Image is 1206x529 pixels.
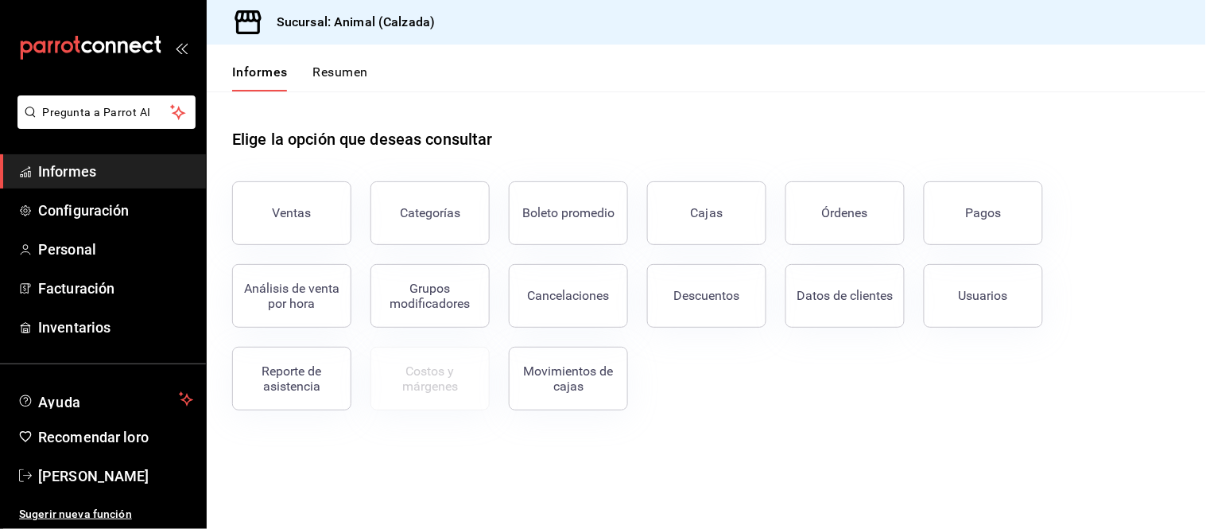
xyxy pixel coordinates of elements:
[273,205,312,220] font: Ventas
[232,347,351,410] button: Reporte de asistencia
[19,508,132,520] font: Sugerir nueva función
[785,264,905,328] button: Datos de clientes
[232,181,351,245] button: Ventas
[822,205,868,220] font: Órdenes
[38,163,96,180] font: Informes
[691,205,723,220] font: Cajas
[370,347,490,410] button: Contrata inventarios para ver este informe
[38,394,81,410] font: Ayuda
[647,264,766,328] button: Descuentos
[244,281,339,311] font: Análisis de venta por hora
[390,281,471,311] font: Grupos modificadores
[647,181,766,245] a: Cajas
[38,468,149,484] font: [PERSON_NAME]
[38,241,96,258] font: Personal
[959,288,1008,303] font: Usuarios
[966,205,1002,220] font: Pagos
[232,64,288,80] font: Informes
[313,64,368,80] font: Resumen
[400,205,460,220] font: Categorías
[370,181,490,245] button: Categorías
[11,115,196,132] a: Pregunta a Parrot AI
[43,106,151,119] font: Pregunta a Parrot AI
[232,130,493,149] font: Elige la opción que deseas consultar
[797,288,894,303] font: Datos de clientes
[924,264,1043,328] button: Usuarios
[38,319,111,336] font: Inventarios
[522,205,615,220] font: Boleto promedio
[17,95,196,129] button: Pregunta a Parrot AI
[38,280,114,297] font: Facturación
[370,264,490,328] button: Grupos modificadores
[524,364,614,394] font: Movimientos de cajas
[924,181,1043,245] button: Pagos
[509,264,628,328] button: Cancelaciones
[509,181,628,245] button: Boleto promedio
[674,288,740,303] font: Descuentos
[785,181,905,245] button: Órdenes
[277,14,435,29] font: Sucursal: Animal (Calzada)
[509,347,628,410] button: Movimientos de cajas
[38,429,149,445] font: Recomendar loro
[262,364,322,394] font: Reporte de asistencia
[402,364,458,394] font: Costos y márgenes
[38,202,130,219] font: Configuración
[232,264,351,328] button: Análisis de venta por hora
[232,64,368,91] div: pestañas de navegación
[175,41,188,54] button: abrir_cajón_menú
[528,288,610,303] font: Cancelaciones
